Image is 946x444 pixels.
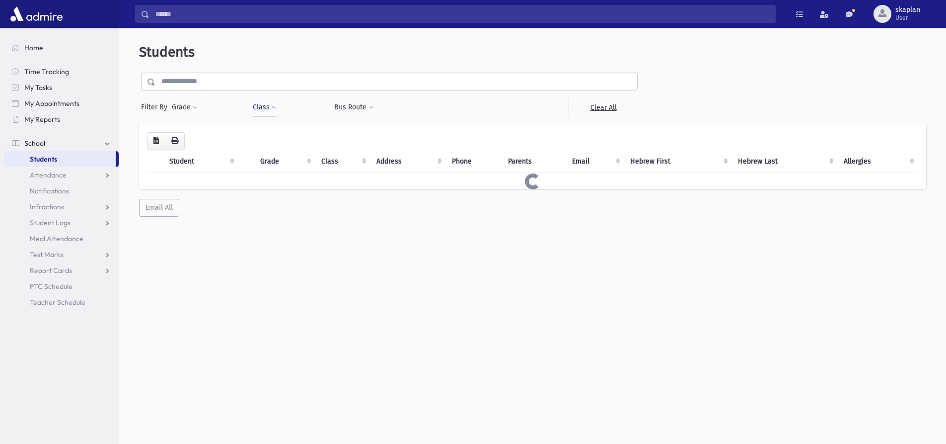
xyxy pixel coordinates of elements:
th: Address [370,150,446,173]
a: My Appointments [4,95,119,111]
span: Meal Attendance [30,234,83,243]
a: Student Logs [4,215,119,231]
button: CSV [147,132,165,150]
a: Students [4,151,116,167]
span: Student Logs [30,218,71,227]
button: Grade [171,98,198,116]
a: Teacher Schedule [4,294,119,310]
span: Notifications [30,186,69,195]
a: Meal Attendance [4,231,119,247]
a: School [4,135,119,151]
th: Email [566,150,624,173]
span: Students [139,44,195,60]
span: My Tasks [24,83,52,92]
span: Report Cards [30,266,72,275]
a: Clear All [569,98,638,116]
th: Hebrew Last [732,150,838,173]
a: My Tasks [4,80,119,95]
button: Class [252,98,277,116]
th: Parents [502,150,566,173]
button: Email All [139,199,179,217]
a: Notifications [4,183,119,199]
span: Infractions [30,202,64,211]
a: Test Marks [4,247,119,263]
th: Phone [446,150,502,173]
a: Home [4,40,119,56]
img: AdmirePro [8,4,65,24]
span: Time Tracking [24,67,69,76]
span: School [24,139,45,148]
a: Time Tracking [4,64,119,80]
span: Filter By [141,102,171,112]
th: Student [163,150,238,173]
th: Hebrew First [624,150,731,173]
span: User [895,14,920,22]
a: Report Cards [4,263,119,278]
input: Search [149,5,775,23]
span: Test Marks [30,250,64,259]
th: Grade [254,150,315,173]
span: Teacher Schedule [30,298,85,307]
th: Allergies [838,150,918,173]
span: My Appointments [24,99,79,108]
span: Home [24,43,43,52]
th: Class [315,150,371,173]
a: PTC Schedule [4,278,119,294]
span: Students [30,155,57,164]
a: My Reports [4,111,119,127]
span: Attendance [30,171,67,179]
a: Attendance [4,167,119,183]
span: PTC Schedule [30,282,73,291]
span: My Reports [24,115,60,124]
button: Print [165,132,185,150]
span: skaplan [895,6,920,14]
button: Bus Route [334,98,374,116]
a: Infractions [4,199,119,215]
